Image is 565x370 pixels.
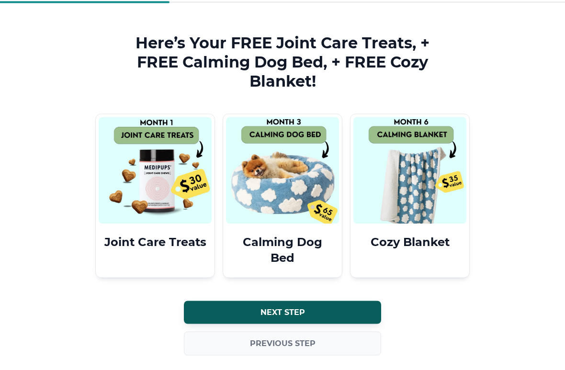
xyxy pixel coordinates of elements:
span: Next step [260,308,305,317]
img: Joint Care Treats [99,117,212,224]
h3: Here’s Your FREE Joint Care Treats, + FREE Calming Dog Bed, + FREE Cozy Blanket! [121,34,444,91]
h4: Calming Dog Bed [231,234,334,266]
span: Previous step [250,339,316,348]
button: Previous step [184,332,381,356]
img: Calming Dog Bed [226,117,339,224]
img: Cozy Blanket [353,117,466,224]
h4: Joint Care Treats [103,234,207,250]
button: Next step [184,301,381,324]
h4: Cozy Blanket [358,234,462,250]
